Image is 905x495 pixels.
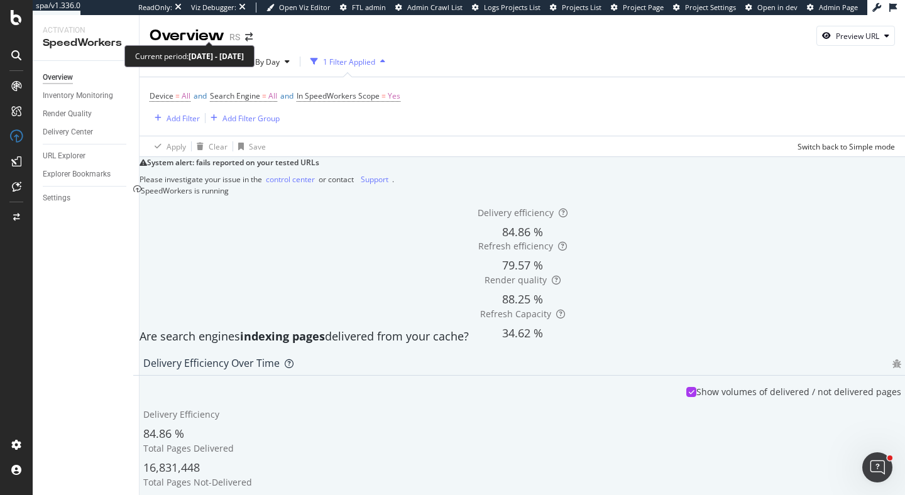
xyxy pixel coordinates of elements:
span: FTL admin [352,3,386,12]
div: arrow-right-arrow-left [245,33,253,41]
span: = [175,90,180,101]
span: By Day [255,57,280,67]
span: Total Pages Delivered [143,442,234,454]
a: Settings [43,192,130,205]
b: [DATE] - [DATE] [189,51,244,62]
button: 1 Filter Applied [305,52,390,72]
a: Inventory Monitoring [43,89,130,102]
div: bug [892,359,901,368]
button: By Day [255,52,295,72]
div: Viz Debugger: [191,3,236,13]
span: All [268,87,277,105]
span: = [381,90,386,101]
span: Open in dev [757,3,798,12]
a: FTL admin [340,3,386,13]
a: Open Viz Editor [266,3,331,13]
span: Projects List [562,3,601,12]
a: URL Explorer [43,150,130,163]
a: Open in dev [745,3,798,13]
iframe: Intercom live chat [862,452,892,482]
span: and [194,90,207,101]
span: 34.62 % [502,325,543,340]
a: Logs Projects List [472,3,540,13]
a: Admin Page [807,3,858,13]
button: Add Filter [150,111,200,126]
div: Overview [150,25,224,46]
div: Support [361,174,388,185]
span: and [280,90,293,101]
div: Delivery Efficiency over time [143,357,280,369]
button: Apply [150,136,186,156]
span: Admin Crawl List [407,3,463,12]
span: 88.25 % [502,291,543,307]
span: 16,831,448 [143,460,200,475]
a: Project Page [611,3,664,13]
a: Project Settings [673,3,736,13]
a: Admin Crawl List [395,3,463,13]
div: warning banner [140,157,905,185]
div: Add Filter [167,113,200,124]
div: System alert: fails reported on your tested URLs [147,157,905,168]
span: Refresh Capacity [480,308,551,320]
div: 1 Filter Applied [323,57,375,67]
div: Clear [209,141,228,152]
span: All [182,87,190,105]
span: Open Viz Editor [279,3,331,12]
span: Search Engine [210,90,260,101]
div: Please investigate your issue in the or contact . [140,173,905,185]
div: Show volumes of delivered / not delivered pages [696,386,901,398]
a: Projects List [550,3,601,13]
span: Delivery Efficiency [143,408,219,420]
div: Settings [43,192,70,205]
span: Logs Projects List [484,3,540,12]
div: ReadOnly: [138,3,172,13]
div: Activation [43,25,129,36]
span: 84.86 % [502,224,543,239]
span: 84.86 % [143,426,184,441]
span: Refresh efficiency [478,240,553,252]
a: Delivery Center [43,126,130,139]
span: Device [150,90,173,101]
div: Explorer Bookmarks [43,168,111,181]
div: Current period: [135,51,244,62]
button: Add Filter Group [206,111,280,126]
div: control center [266,174,315,185]
div: Save [249,141,266,152]
span: = [262,90,266,101]
span: Total Pages Not-Delivered [143,476,252,488]
button: Clear [192,136,228,156]
button: Preview URL [816,26,895,46]
span: 79.57 % [502,258,543,273]
div: RS [229,31,240,43]
div: Delivery Center [43,126,93,139]
div: Preview URL [836,31,879,41]
button: Switch back to Simple mode [793,136,895,156]
div: URL Explorer [43,150,85,163]
span: In SpeedWorkers Scope [297,90,380,101]
span: Project Page [623,3,664,12]
button: control center [262,173,319,185]
span: Project Settings [685,3,736,12]
button: Save [233,136,266,156]
div: SpeedWorkers is running [141,185,229,196]
span: Delivery efficiency [478,207,554,219]
span: Render quality [485,274,547,286]
div: Inventory Monitoring [43,89,113,102]
div: Add Filter Group [222,113,280,124]
a: Explorer Bookmarks [43,168,130,181]
div: Switch back to Simple mode [798,141,895,152]
span: Admin Page [819,3,858,12]
button: Support [357,173,392,185]
div: Render Quality [43,107,92,121]
span: Yes [388,87,400,105]
a: Overview [43,71,130,84]
a: Render Quality [43,107,130,121]
div: SpeedWorkers [43,36,129,50]
div: Apply [167,141,186,152]
div: Overview [43,71,73,84]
